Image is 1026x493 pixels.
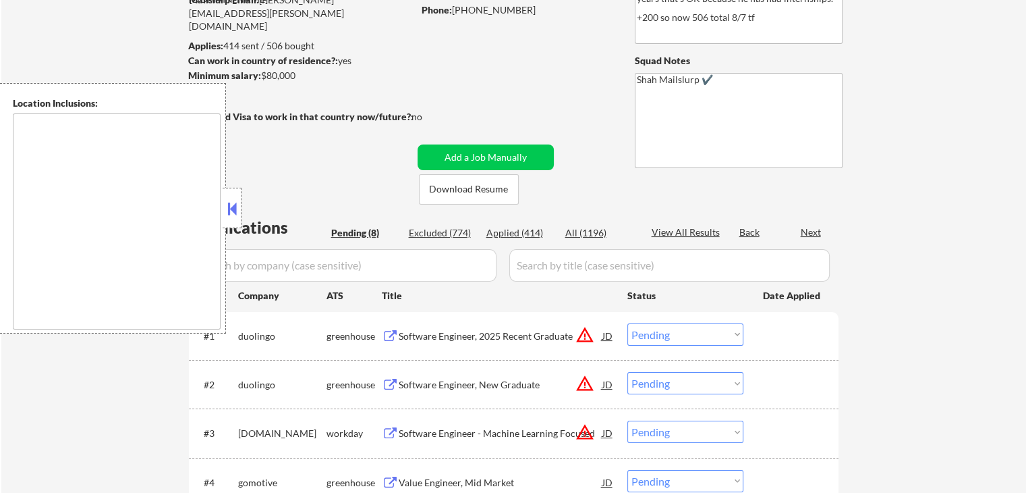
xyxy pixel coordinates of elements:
[509,249,830,282] input: Search by title (case sensitive)
[763,289,822,303] div: Date Applied
[326,476,382,490] div: greenhouse
[601,421,615,445] div: JD
[13,97,221,110] div: Location Inclusions:
[382,289,615,303] div: Title
[188,69,413,82] div: $80,000
[418,145,554,170] button: Add a Job Manually
[399,427,602,440] div: Software Engineer - Machine Learning Focused
[238,330,326,343] div: duolingo
[565,226,633,240] div: All (1196)
[627,283,743,307] div: Status
[575,374,594,393] button: warning_amber
[652,226,724,239] div: View All Results
[399,378,602,392] div: Software Engineer, New Graduate
[409,226,476,240] div: Excluded (774)
[739,226,761,239] div: Back
[601,323,615,348] div: JD
[238,378,326,392] div: duolingo
[326,427,382,440] div: workday
[193,249,496,282] input: Search by company (case sensitive)
[188,55,338,66] strong: Can work in country of residence?:
[326,378,382,392] div: greenhouse
[399,476,602,490] div: Value Engineer, Mid Market
[399,330,602,343] div: Software Engineer, 2025 Recent Graduate
[189,111,414,122] strong: Will need Visa to work in that country now/future?:
[326,289,382,303] div: ATS
[326,330,382,343] div: greenhouse
[188,70,261,81] strong: Minimum salary:
[601,372,615,396] div: JD
[193,219,326,236] div: Applications
[204,378,227,392] div: #2
[188,39,413,53] div: 414 sent / 506 bought
[486,226,554,240] div: Applied (414)
[801,226,822,239] div: Next
[575,326,594,344] button: warning_amber
[188,40,223,51] strong: Applies:
[331,226,399,240] div: Pending (8)
[238,476,326,490] div: gomotive
[575,423,594,442] button: warning_amber
[238,289,326,303] div: Company
[422,4,452,16] strong: Phone:
[204,427,227,440] div: #3
[411,110,450,124] div: no
[422,3,612,17] div: [PHONE_NUMBER]
[204,330,227,343] div: #1
[188,54,409,68] div: yes
[419,174,519,205] button: Download Resume
[204,476,227,490] div: #4
[635,54,843,68] div: Squad Notes
[238,427,326,440] div: [DOMAIN_NAME]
